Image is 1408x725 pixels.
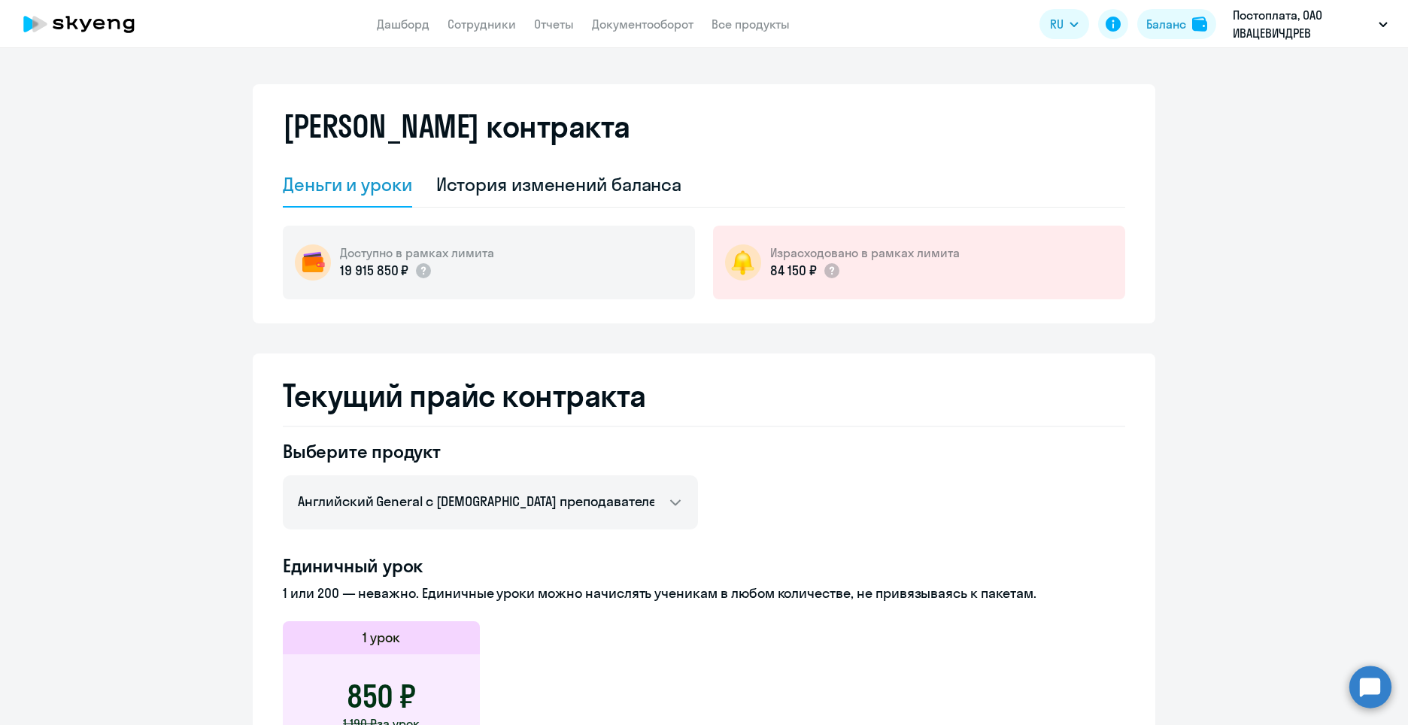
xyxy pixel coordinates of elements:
[340,244,494,261] h5: Доступно в рамках лимита
[1233,6,1373,42] p: Постоплата, ОАО ИВАЦЕВИЧДРЕВ
[1039,9,1089,39] button: RU
[1225,6,1395,42] button: Постоплата, ОАО ИВАЦЕВИЧДРЕВ
[436,172,682,196] div: История изменений баланса
[377,17,429,32] a: Дашборд
[1146,15,1186,33] div: Баланс
[283,554,1125,578] h4: Единичный урок
[1050,15,1064,33] span: RU
[340,261,408,281] p: 19 915 850 ₽
[283,172,412,196] div: Деньги и уроки
[1192,17,1207,32] img: balance
[283,108,630,144] h2: [PERSON_NAME] контракта
[712,17,790,32] a: Все продукты
[295,244,331,281] img: wallet-circle.png
[770,261,817,281] p: 84 150 ₽
[770,244,960,261] h5: Израсходовано в рамках лимита
[347,678,416,714] h3: 850 ₽
[283,584,1125,603] p: 1 или 200 — неважно. Единичные уроки можно начислять ученикам в любом количестве, не привязываясь...
[725,244,761,281] img: bell-circle.png
[1137,9,1216,39] button: Балансbalance
[283,439,698,463] h4: Выберите продукт
[592,17,693,32] a: Документооборот
[363,628,400,648] h5: 1 урок
[448,17,516,32] a: Сотрудники
[283,378,1125,414] h2: Текущий прайс контракта
[534,17,574,32] a: Отчеты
